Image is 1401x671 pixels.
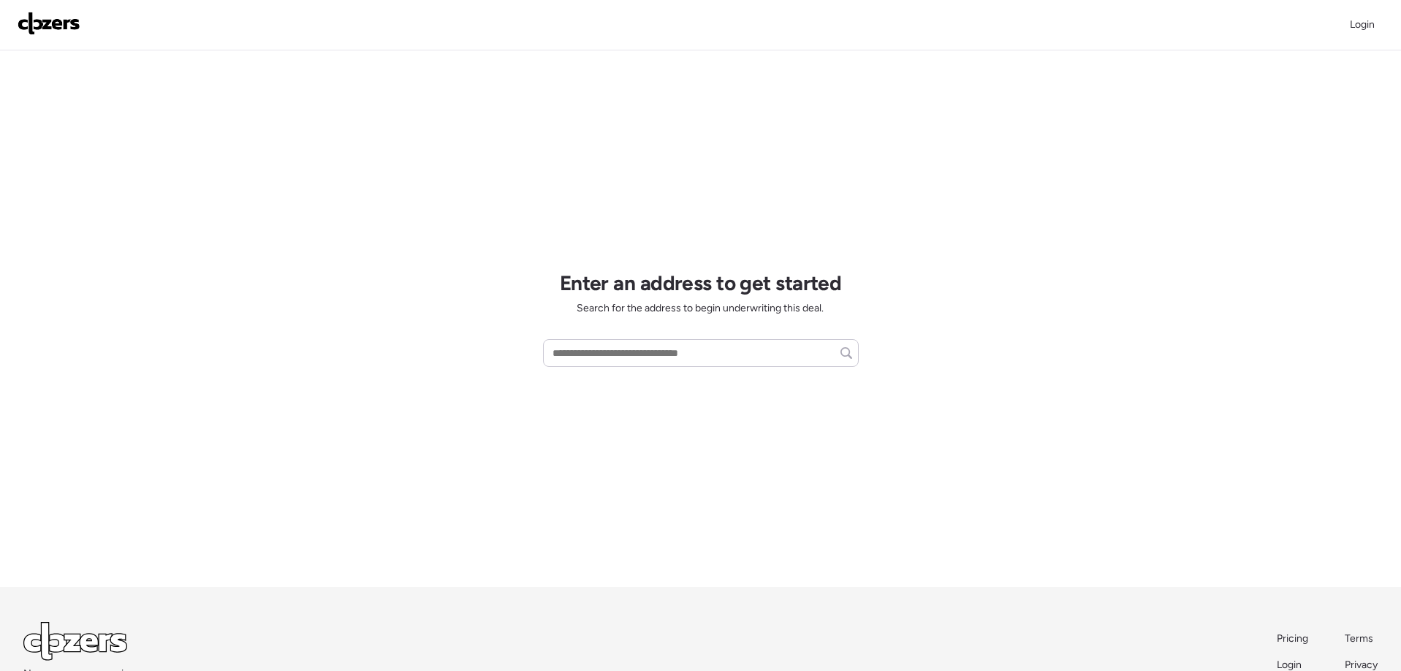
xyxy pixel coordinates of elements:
a: Terms [1345,632,1378,646]
img: Logo Light [23,622,127,661]
span: Login [1350,18,1375,31]
img: Logo [18,12,80,35]
span: Login [1277,659,1302,671]
span: Search for the address to begin underwriting this deal. [577,301,824,316]
span: Terms [1345,632,1373,645]
span: Pricing [1277,632,1308,645]
a: Pricing [1277,632,1310,646]
span: Privacy [1345,659,1378,671]
h1: Enter an address to get started [560,270,842,295]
